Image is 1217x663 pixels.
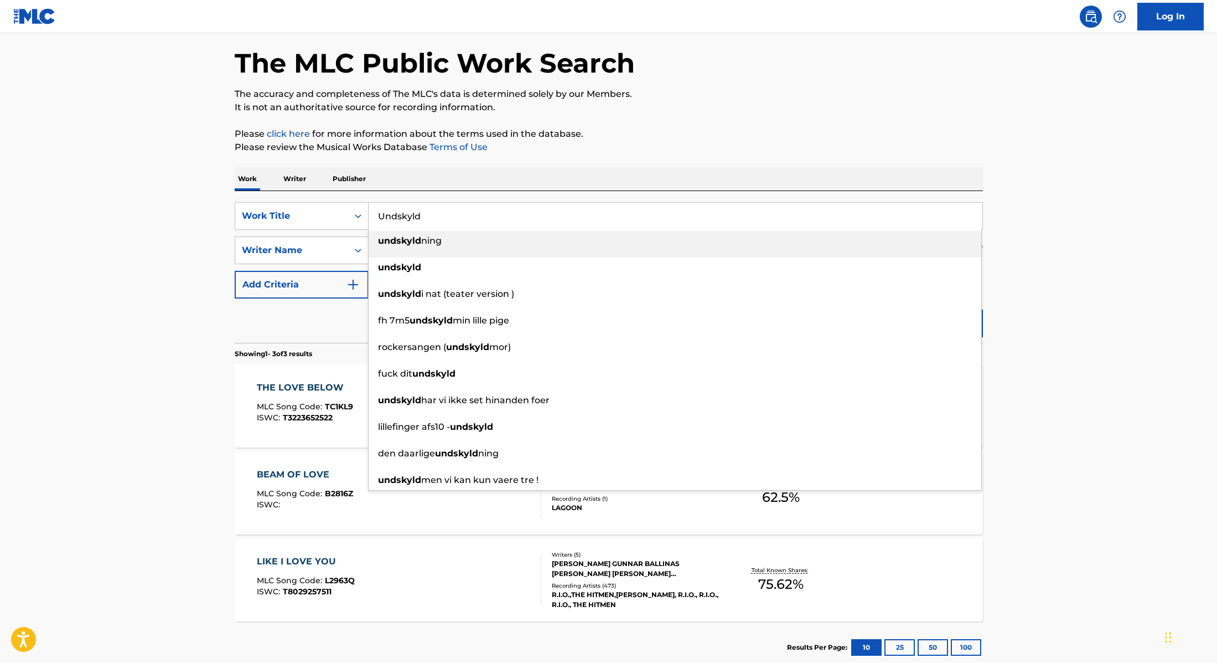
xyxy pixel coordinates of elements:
[552,582,719,590] div: Recording Artists ( 473 )
[242,244,341,257] div: Writer Name
[884,639,915,656] button: 25
[257,555,355,568] div: LIKE I LOVE YOU
[787,643,850,652] p: Results Per Page:
[378,422,450,432] span: lillefinger afs10 -
[235,271,369,299] button: Add Criteria
[235,88,983,101] p: The accuracy and completeness of The MLC's data is determined solely by our Members.
[1080,6,1102,28] a: Public Search
[235,451,983,534] a: BEAM OF LOVEMLC Song Code:B2816ZISWC:Writers (1)[PERSON_NAME]Recording Artists (1)LAGOONTotal Kno...
[552,559,719,579] div: [PERSON_NAME] GUNNAR BALLINAS [PERSON_NAME] [PERSON_NAME] [PERSON_NAME]
[378,448,435,459] span: den daarlige
[235,141,983,154] p: Please review the Musical Works Database
[453,315,509,326] span: min lille pige
[951,639,981,656] button: 100
[1113,10,1126,23] img: help
[235,167,260,191] p: Work
[489,342,511,352] span: mor)
[283,413,333,423] span: T3223652522
[257,575,325,585] span: MLC Song Code :
[918,639,948,656] button: 50
[257,500,283,510] span: ISWC :
[257,468,353,481] div: BEAM OF LOVE
[478,448,499,459] span: ning
[267,129,310,139] a: click here
[552,551,719,559] div: Writers ( 5 )
[851,639,882,656] button: 10
[758,574,804,594] span: 75.62 %
[427,142,488,152] a: Terms of Use
[235,127,983,141] p: Please for more information about the terms used in the database.
[421,395,550,405] span: har vi ikke set hinanden foer
[450,422,493,432] strong: undskyld
[257,413,283,423] span: ISWC :
[378,368,412,379] span: fuck dit
[283,587,332,597] span: T8029257511
[235,101,983,114] p: It is not an authoritative source for recording information.
[235,47,635,80] h1: The MLC Public Work Search
[1084,10,1097,23] img: search
[1137,3,1204,30] a: Log In
[421,475,538,485] span: men vi kan kun vaere tre !
[378,262,421,273] strong: undskyld
[257,489,325,498] span: MLC Song Code :
[13,8,56,24] img: MLC Logo
[752,566,811,574] p: Total Known Shares:
[378,342,446,352] span: rockersangen (
[257,587,283,597] span: ISWC :
[329,167,369,191] p: Publisher
[257,381,353,394] div: THE LOVE BELOW
[235,538,983,621] a: LIKE I LOVE YOUMLC Song Code:L2963QISWC:T8029257511Writers (5)[PERSON_NAME] GUNNAR BALLINAS [PERS...
[378,289,421,299] strong: undskyld
[257,402,325,412] span: MLC Song Code :
[235,202,983,343] form: Search Form
[421,289,514,299] span: i nat (teater version )
[762,487,800,507] span: 62.5 %
[235,349,312,359] p: Showing 1 - 3 of 3 results
[435,448,478,459] strong: undskyld
[325,575,355,585] span: L2963Q
[280,167,309,191] p: Writer
[421,235,442,246] span: ning
[346,278,360,291] img: 9d2ae6d4665cec9f34b9.svg
[1165,621,1172,654] div: Drag
[552,503,719,513] div: LAGOON
[378,475,421,485] strong: undskyld
[325,402,353,412] span: TC1KL9
[325,489,353,498] span: B2816Z
[378,235,421,246] strong: undskyld
[378,315,410,326] span: fh 7m5
[552,590,719,610] div: R.I.O.,THE HITMEN,[PERSON_NAME], R.I.O., R.I.O., R.I.O., THE HITMEN
[1162,610,1217,663] iframe: Chat Widget
[378,395,421,405] strong: undskyld
[552,495,719,503] div: Recording Artists ( 1 )
[235,364,983,448] a: THE LOVE BELOWMLC Song Code:TC1KL9ISWC:T3223652522Writers (4)[PERSON_NAME], [PERSON_NAME], [PERSO...
[410,315,453,326] strong: undskyld
[1109,6,1131,28] div: Help
[412,368,455,379] strong: undskyld
[242,209,341,223] div: Work Title
[446,342,489,352] strong: undskyld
